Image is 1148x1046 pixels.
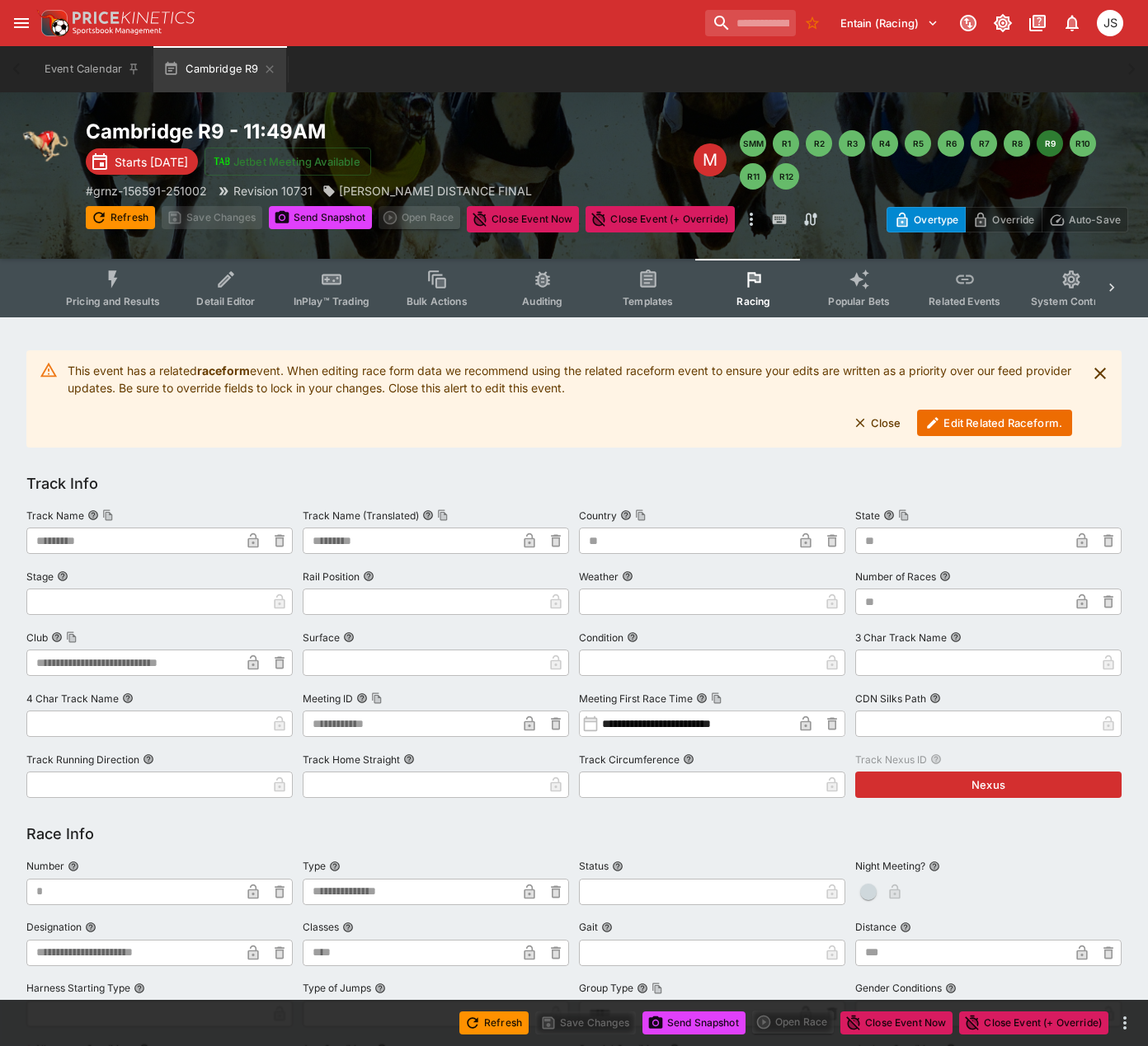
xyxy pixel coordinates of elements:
[294,295,369,307] span: InPlay™ Trading
[579,859,609,873] p: Status
[122,692,134,704] button: 4 Char Track Name
[1092,5,1128,41] button: John Seaton
[711,692,722,704] button: Copy To Clipboard
[900,922,911,933] button: Distance
[26,509,84,523] p: Track Name
[374,983,386,994] button: Type of Jumps
[579,570,619,584] p: Weather
[830,10,948,36] button: Select Tenant
[68,355,1072,443] div: This event has a related event. When editing race form data we recommend using the related racefo...
[407,295,468,307] span: Bulk Actions
[586,206,735,232] button: Close Event (+ Override)
[134,983,145,994] button: Harness Starting Type
[26,824,94,843] h5: Race Info
[303,692,353,706] p: Meeting ID
[929,861,940,872] button: Night Meeting?
[214,153,230,170] img: jetbet-logo.svg
[437,509,449,521] button: Copy To Clipboard
[855,631,947,645] p: 3 Char Track Name
[363,570,374,582] button: Rail Position
[1023,8,1052,38] button: Documentation
[905,130,931,157] button: R5
[233,182,313,199] p: Revision 10731
[36,7,69,40] img: PriceKinetics Logo
[601,922,613,933] button: Gait
[115,153,188,171] p: Starts [DATE]
[898,509,910,521] button: Copy To Clipboard
[322,182,532,199] div: SHANDELL DISTANCE FINAL
[579,920,598,934] p: Gait
[66,631,78,643] button: Copy To Clipboard
[26,570,54,584] p: Stage
[303,753,400,767] p: Track Home Straight
[855,981,942,995] p: Gender Conditions
[197,364,250,378] strong: raceform
[303,570,360,584] p: Rail Position
[26,474,98,493] h5: Track Info
[303,631,340,645] p: Surface
[342,922,354,933] button: Classes
[845,410,911,436] button: Close
[87,509,99,521] button: Track NameCopy To Clipboard
[855,570,936,584] p: Number of Races
[467,206,579,232] button: Close Event Now
[887,207,966,232] button: Overtype
[356,692,368,704] button: Meeting IDCopy To Clipboard
[343,631,355,643] button: Surface
[642,1011,746,1034] button: Send Snapshot
[855,859,925,873] p: Night Meeting?
[887,207,1128,232] div: Start From
[623,295,673,307] span: Templates
[143,753,154,765] button: Track Running Direction
[914,211,958,228] p: Overtype
[1069,211,1121,228] p: Auto-Save
[86,119,694,144] h2: Copy To Clipboard
[622,570,633,582] button: Weather
[1085,359,1115,388] button: close
[26,631,48,645] p: Club
[683,753,694,765] button: Track Circumference
[855,692,926,706] p: CDN Silks Path
[883,509,895,521] button: StateCopy To Clipboard
[740,163,766,190] button: R11
[950,631,962,643] button: 3 Char Track Name
[929,692,941,704] button: CDN Silks Path
[73,12,195,24] img: PriceKinetics
[971,130,997,157] button: R7
[85,922,96,933] button: Designation
[855,920,896,934] p: Distance
[1031,295,1112,307] span: System Controls
[26,981,130,995] p: Harness Starting Type
[269,206,372,229] button: Send Snapshot
[86,206,155,229] button: Refresh
[612,861,623,872] button: Status
[303,920,339,934] p: Classes
[86,182,207,199] p: Copy To Clipboard
[459,1011,529,1034] button: Refresh
[840,1011,953,1034] button: Close Event Now
[1004,130,1030,157] button: R8
[57,570,68,582] button: Stage
[1057,8,1087,38] button: Notifications
[35,46,150,92] button: Event Calendar
[339,182,532,199] p: [PERSON_NAME] DISTANCE FINAL
[522,295,562,307] span: Auditing
[579,509,617,523] p: Country
[1115,1013,1135,1033] button: more
[303,981,371,995] p: Type of Jumps
[579,631,623,645] p: Condition
[652,983,663,994] button: Copy To Clipboard
[773,163,799,190] button: R12
[635,509,647,521] button: Copy To Clipboard
[855,509,880,523] p: State
[620,509,632,521] button: CountryCopy To Clipboard
[422,509,434,521] button: Track Name (Translated)Copy To Clipboard
[917,410,1072,436] button: Edit Related Raceform.
[1042,207,1128,232] button: Auto-Save
[806,130,832,157] button: R2
[371,692,383,704] button: Copy To Clipboard
[379,206,460,229] div: split button
[26,859,64,873] p: Number
[773,130,799,157] button: R1
[953,8,983,38] button: Connected to PK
